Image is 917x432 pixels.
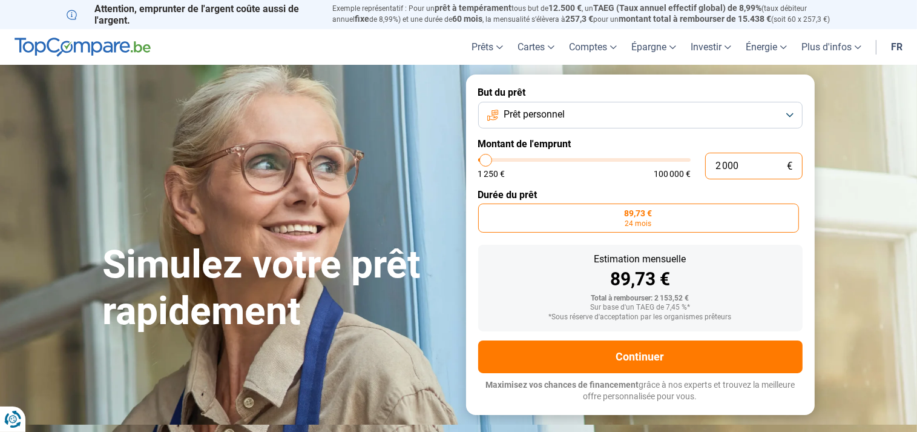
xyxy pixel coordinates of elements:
[738,29,794,65] a: Énergie
[15,38,151,57] img: TopCompare
[566,14,594,24] span: 257,3 €
[478,170,505,178] span: 1 250 €
[488,294,793,303] div: Total à rembourser: 2 153,52 €
[478,379,803,403] p: grâce à nos experts et trouvez la meilleure offre personnalisée pour vous.
[683,29,738,65] a: Investir
[624,29,683,65] a: Épargne
[478,341,803,373] button: Continuer
[103,242,452,335] h1: Simulez votre prêt rapidement
[654,170,691,178] span: 100 000 €
[67,3,318,26] p: Attention, emprunter de l'argent coûte aussi de l'argent.
[333,3,851,25] p: Exemple représentatif : Pour un tous but de , un (taux débiteur annuel de 8,99%) et une durée de ...
[478,189,803,201] label: Durée du prêt
[488,304,793,312] div: Sur base d'un TAEG de 7,45 %*
[485,380,639,390] span: Maximisez vos chances de financement
[625,209,652,218] span: 89,73 €
[562,29,624,65] a: Comptes
[549,3,582,13] span: 12.500 €
[453,14,483,24] span: 60 mois
[488,313,793,322] div: *Sous réserve d'acceptation par les organismes prêteurs
[478,102,803,128] button: Prêt personnel
[478,87,803,98] label: But du prêt
[594,3,762,13] span: TAEG (Taux annuel effectif global) de 8,99%
[787,161,793,171] span: €
[435,3,512,13] span: prêt à tempérament
[488,270,793,288] div: 89,73 €
[504,108,565,121] span: Prêt personnel
[355,14,370,24] span: fixe
[464,29,510,65] a: Prêts
[625,220,652,227] span: 24 mois
[478,138,803,150] label: Montant de l'emprunt
[510,29,562,65] a: Cartes
[884,29,910,65] a: fr
[619,14,772,24] span: montant total à rembourser de 15.438 €
[488,254,793,264] div: Estimation mensuelle
[794,29,869,65] a: Plus d'infos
